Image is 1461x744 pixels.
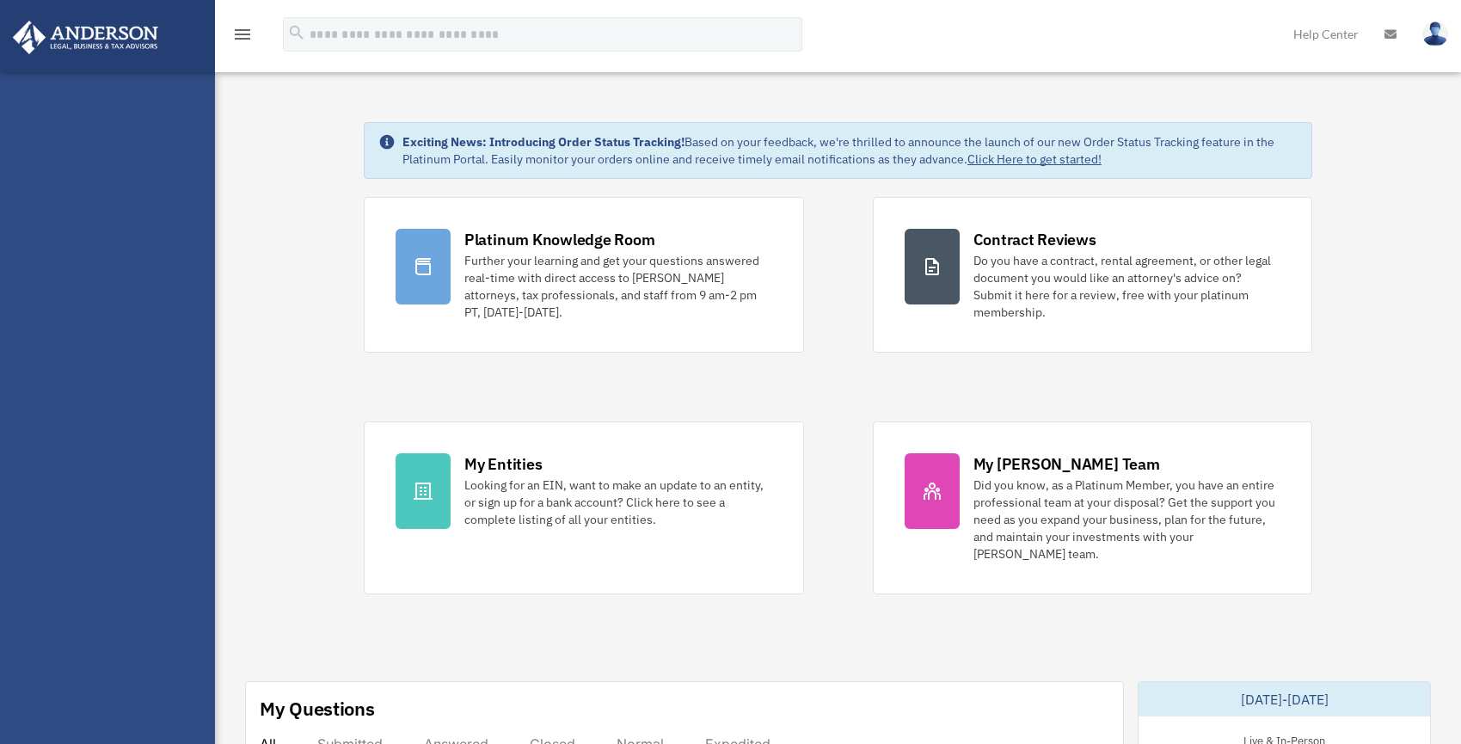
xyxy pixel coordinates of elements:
div: Further your learning and get your questions answered real-time with direct access to [PERSON_NAM... [464,252,772,321]
a: menu [232,30,253,45]
div: Do you have a contract, rental agreement, or other legal document you would like an attorney's ad... [973,252,1281,321]
a: My Entities Looking for an EIN, want to make an update to an entity, or sign up for a bank accoun... [364,421,804,594]
a: Platinum Knowledge Room Further your learning and get your questions answered real-time with dire... [364,197,804,353]
div: Contract Reviews [973,229,1096,250]
i: menu [232,24,253,45]
div: My Entities [464,453,542,475]
a: Contract Reviews Do you have a contract, rental agreement, or other legal document you would like... [873,197,1313,353]
div: Based on your feedback, we're thrilled to announce the launch of our new Order Status Tracking fe... [402,133,1298,168]
a: Click Here to get started! [967,151,1102,167]
div: My [PERSON_NAME] Team [973,453,1160,475]
div: [DATE]-[DATE] [1139,682,1430,716]
img: User Pic [1422,22,1448,46]
div: Did you know, as a Platinum Member, you have an entire professional team at your disposal? Get th... [973,477,1281,563]
div: Platinum Knowledge Room [464,229,655,250]
i: search [287,23,306,42]
div: Looking for an EIN, want to make an update to an entity, or sign up for a bank account? Click her... [464,477,772,528]
div: My Questions [260,696,375,722]
strong: Exciting News: Introducing Order Status Tracking! [402,134,684,150]
a: My [PERSON_NAME] Team Did you know, as a Platinum Member, you have an entire professional team at... [873,421,1313,594]
img: Anderson Advisors Platinum Portal [8,21,163,54]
